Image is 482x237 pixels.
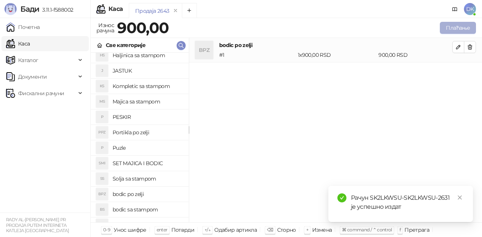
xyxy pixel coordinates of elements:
span: close [457,195,462,200]
div: P [96,111,108,123]
small: RADY AL-[PERSON_NAME] PR PRODAJA PUTEM INTERNETA KATLEJA [GEOGRAPHIC_DATA] [6,217,69,233]
h4: bodic sa stampom [113,204,183,216]
div: DDS [96,219,108,231]
div: # 1 [218,51,296,59]
div: Износ рачуна [95,20,116,35]
span: Бади [20,5,39,14]
h4: Kompletic sa stampom [113,80,183,92]
h4: bodic po zelji [113,188,183,200]
div: BPZ [195,41,213,59]
span: 3.11.1-f588002 [39,6,73,13]
span: Фискални рачуни [18,86,64,101]
div: Одабир артикла [214,225,257,235]
h4: JASTUK [113,65,183,77]
a: Документација [449,3,461,15]
button: Add tab [182,3,197,18]
div: P [96,142,108,154]
h4: Majica sa stampom [113,96,183,108]
button: Плаћање [440,22,476,34]
h4: Puzle [113,142,183,154]
span: 0-9 [103,227,110,232]
h4: deciji duks sa stampom [113,219,183,231]
div: PPZ [96,126,108,138]
span: ↑/↓ [204,227,210,232]
div: Сторно [277,225,296,235]
div: BPZ [96,188,108,200]
span: Каталог [18,53,38,68]
a: Почетна [6,20,40,35]
span: + [306,227,308,232]
span: check-circle [337,193,346,202]
div: Продаја 2643 [135,7,169,15]
a: Close [456,193,464,202]
div: Унос шифре [114,225,146,235]
h4: bodic po zelji [219,41,452,49]
div: BS [96,204,108,216]
h4: SET MAJICA I BODIC [113,157,183,169]
div: Измена [312,225,332,235]
h4: Portikla po zelji [113,126,183,138]
div: SS [96,173,108,185]
img: Logo [5,3,17,15]
div: KS [96,80,108,92]
div: 900,00 RSD [377,51,454,59]
span: Документи [18,69,47,84]
div: MS [96,96,108,108]
div: J [96,65,108,77]
strong: 900,00 [117,18,169,37]
div: grid [91,53,189,222]
span: ⌘ command / ⌃ control [342,227,392,232]
h4: Haljinica sa stampom [113,49,183,61]
h4: PESKIR [113,111,183,123]
div: 1 x 900,00 RSD [296,51,377,59]
span: f [400,227,401,232]
h4: Solja sa stampom [113,173,183,185]
div: Претрага [404,225,429,235]
div: Каса [108,6,123,12]
div: SMI [96,157,108,169]
div: Све категорије [106,41,145,49]
div: Рачун SK2LKWSU-SK2LKWSU-2631 је успешно издат [351,193,464,211]
span: ⌫ [267,227,273,232]
a: Каса [6,36,30,51]
span: DK [464,3,476,15]
div: HS [96,49,108,61]
div: Потврди [171,225,195,235]
button: remove [171,8,180,14]
span: enter [157,227,168,232]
